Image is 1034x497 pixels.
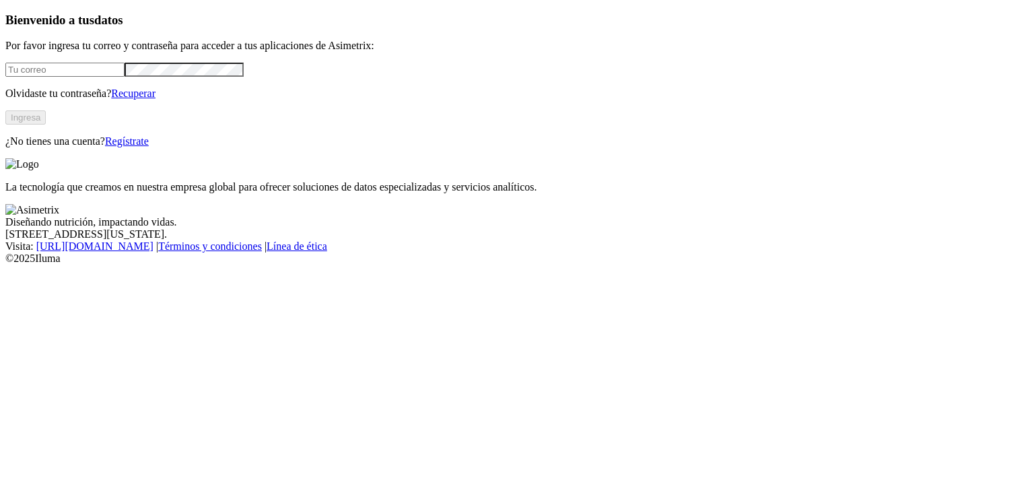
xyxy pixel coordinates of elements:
[5,110,46,125] button: Ingresa
[111,88,156,99] a: Recuperar
[5,228,1029,240] div: [STREET_ADDRESS][US_STATE].
[5,13,1029,28] h3: Bienvenido a tus
[105,135,149,147] a: Regístrate
[5,240,1029,253] div: Visita : | |
[267,240,327,252] a: Línea de ética
[158,240,262,252] a: Términos y condiciones
[5,40,1029,52] p: Por favor ingresa tu correo y contraseña para acceder a tus aplicaciones de Asimetrix:
[5,63,125,77] input: Tu correo
[5,181,1029,193] p: La tecnología que creamos en nuestra empresa global para ofrecer soluciones de datos especializad...
[94,13,123,27] span: datos
[5,253,1029,265] div: © 2025 Iluma
[5,88,1029,100] p: Olvidaste tu contraseña?
[36,240,153,252] a: [URL][DOMAIN_NAME]
[5,216,1029,228] div: Diseñando nutrición, impactando vidas.
[5,135,1029,147] p: ¿No tienes una cuenta?
[5,158,39,170] img: Logo
[5,204,59,216] img: Asimetrix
